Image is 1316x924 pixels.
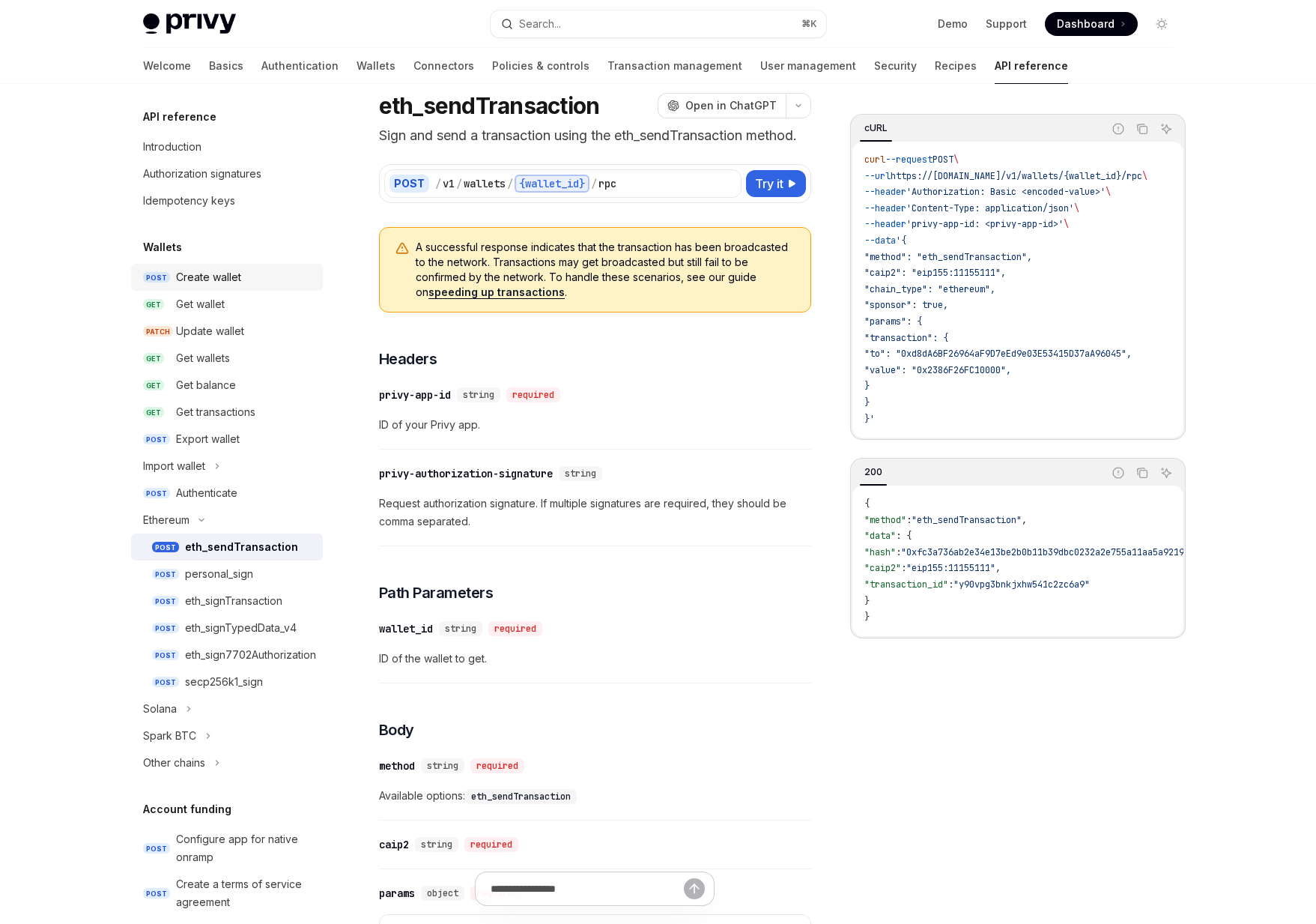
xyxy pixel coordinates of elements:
span: "method": "eth_sendTransaction", [864,251,1032,263]
div: Solana [143,700,177,718]
span: "0xfc3a736ab2e34e13be2b0b11b39dbc0232a2e755a11aa5a9219890d3b2c6c7d8" [901,546,1258,558]
span: A successful response indicates that the transaction has been broadcasted to the network. Transac... [416,240,795,300]
button: Toggle Spark BTC section [131,722,323,749]
button: Report incorrect code [1109,463,1128,483]
a: POSTConfigure app for native onramp [131,826,323,871]
div: required [464,837,518,852]
div: cURL [860,119,892,137]
div: POST [389,175,429,193]
span: "value": "0x2386F26FC10000", [864,364,1011,376]
button: Open search [491,10,826,37]
span: 'Content-Type: application/json' [906,202,1074,214]
span: Available options: [379,787,811,805]
a: POSTsecp256k1_sign [131,668,323,695]
span: 'privy-app-id: <privy-app-id>' [906,218,1064,230]
span: \ [1074,202,1079,214]
a: Demo [938,16,968,31]
span: } [864,611,870,623]
span: } [864,396,870,408]
p: Sign and send a transaction using the eth_sendTransaction method. [379,125,811,146]
span: "to": "0xd8dA6BF26964aF9D7eEd9e03E53415D37aA96045", [864,348,1132,360]
span: POST [143,888,170,899]
span: POST [933,154,953,166]
span: '{ [896,235,906,247]
span: POST [143,434,170,445]
span: https://[DOMAIN_NAME]/v1/wallets/{wallet_id}/rpc [891,170,1142,182]
button: Toggle Ethereum section [131,507,323,534]
a: Dashboard [1045,12,1138,36]
span: Dashboard [1057,16,1115,31]
code: eth_sendTransaction [465,789,577,804]
span: POST [152,677,179,688]
a: Transaction management [607,48,742,84]
div: personal_sign [185,565,253,583]
span: "eth_sendTransaction" [912,514,1022,526]
span: string [421,839,452,851]
a: POSTpersonal_sign [131,561,323,588]
div: / [507,176,513,191]
span: : [948,579,953,591]
span: POST [143,272,170,283]
a: POSTeth_sendTransaction [131,534,323,561]
div: Introduction [143,138,201,156]
span: \ [1064,218,1069,230]
div: eth_signTransaction [185,592,282,610]
div: Other chains [143,754,205,772]
div: privy-app-id [379,387,451,402]
div: Authenticate [176,484,237,502]
input: Ask a question... [491,872,684,905]
span: \ [1106,186,1111,198]
span: GET [143,380,164,391]
span: POST [152,542,179,553]
button: Try it [746,170,806,197]
button: Open in ChatGPT [658,93,786,118]
span: , [1022,514,1027,526]
a: POSTeth_sign7702Authorization [131,641,323,668]
div: Get transactions [176,403,255,421]
a: API reference [995,48,1068,84]
a: Authentication [261,48,339,84]
a: POSTeth_signTransaction [131,588,323,615]
button: Ask AI [1156,463,1176,483]
span: 'Authorization: Basic <encoded-value>' [906,186,1106,198]
span: }' [864,413,875,425]
span: POST [152,623,179,634]
span: string [427,760,458,772]
div: Get balance [176,376,236,394]
span: ID of your Privy app. [379,416,811,434]
div: Create wallet [176,268,241,286]
a: User management [760,48,856,84]
span: "caip2": "eip155:11155111", [864,267,1006,279]
a: POSTAuthenticate [131,480,323,507]
span: : { [896,530,912,542]
span: --request [885,154,933,166]
button: Send message [684,878,705,899]
a: Recipes [935,48,977,84]
span: Request authorization signature. If multiple signatures are required, they should be comma separa... [379,495,811,531]
span: Headers [379,348,437,369]
span: POST [152,596,179,607]
a: POSTeth_signTypedData_v4 [131,615,323,641]
span: "chain_type": "ethereum", [864,283,995,295]
span: POST [143,488,170,499]
span: string [445,623,476,635]
span: "hash" [864,546,896,558]
div: method [379,758,415,773]
a: Basics [209,48,243,84]
div: rpc [598,176,616,191]
span: Body [379,719,414,740]
h5: Wallets [143,238,182,256]
div: eth_sendTransaction [185,538,298,556]
a: Idempotency keys [131,187,323,214]
div: Get wallet [176,295,225,313]
span: "caip2" [864,562,901,574]
span: } [864,380,870,392]
a: GETGet balance [131,372,323,399]
button: Copy the contents from the code block [1132,119,1152,139]
div: wallets [464,176,506,191]
a: Security [874,48,917,84]
div: / [456,176,462,191]
div: Configure app for native onramp [176,830,314,866]
span: ID of the wallet to get. [379,650,811,668]
h5: Account funding [143,800,231,818]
